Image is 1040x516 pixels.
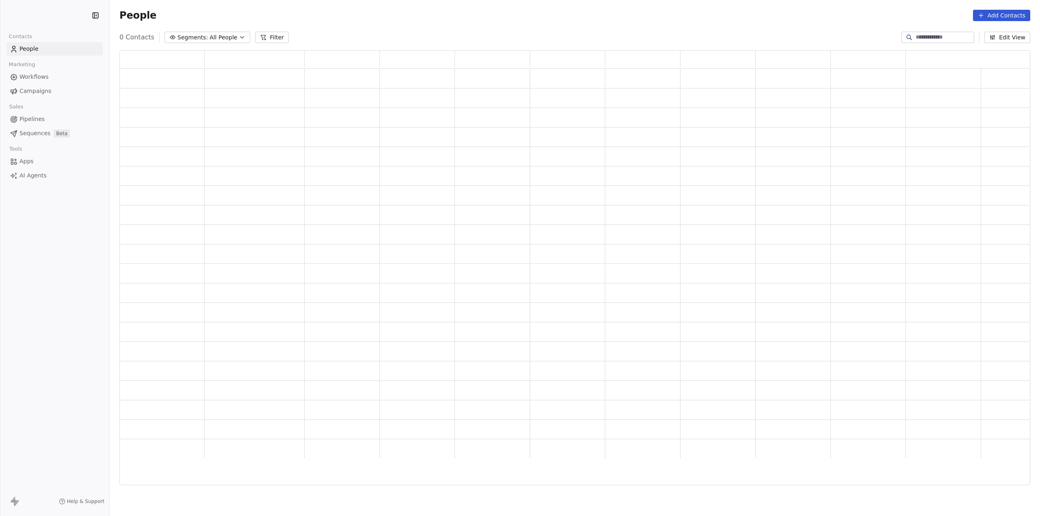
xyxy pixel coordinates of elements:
span: Pipelines [19,115,45,123]
a: Pipelines [6,112,103,126]
a: People [6,42,103,56]
span: Workflows [19,73,49,81]
span: Tools [6,143,26,155]
span: People [119,9,156,22]
span: Help & Support [67,498,104,505]
span: All People [210,33,237,42]
span: Sequences [19,129,50,138]
span: Apps [19,157,34,166]
span: Sales [6,101,27,113]
span: Campaigns [19,87,51,95]
a: SequencesBeta [6,127,103,140]
span: 0 Contacts [119,32,154,42]
div: grid [120,69,1031,486]
a: Apps [6,155,103,168]
span: Segments: [178,33,208,42]
a: Campaigns [6,84,103,98]
span: People [19,45,39,53]
button: Add Contacts [973,10,1030,21]
span: Contacts [5,30,36,43]
button: Edit View [984,32,1030,43]
span: Beta [54,130,70,138]
button: Filter [255,32,289,43]
a: Help & Support [59,498,104,505]
span: AI Agents [19,171,47,180]
a: AI Agents [6,169,103,182]
span: Marketing [5,58,39,71]
a: Workflows [6,70,103,84]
